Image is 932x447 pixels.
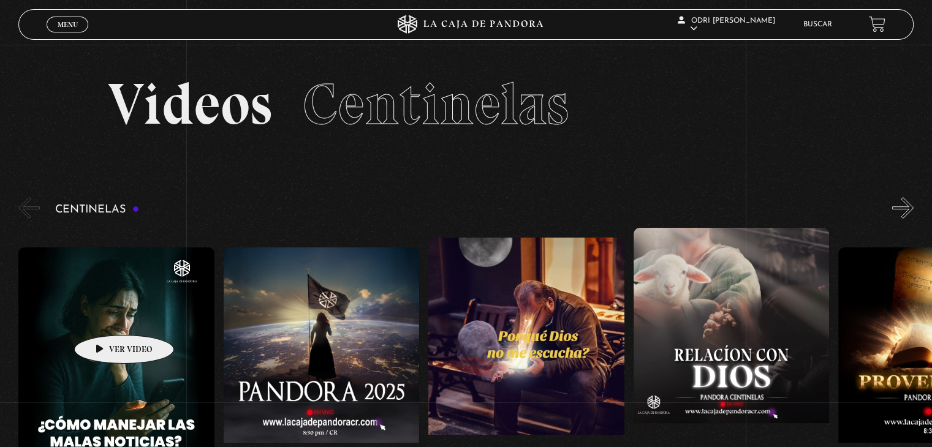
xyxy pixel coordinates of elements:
[53,31,82,39] span: Cerrar
[58,21,78,28] span: Menu
[869,16,885,32] a: View your shopping cart
[678,17,775,32] span: odri [PERSON_NAME]
[892,197,914,219] button: Next
[803,21,832,28] a: Buscar
[18,197,40,219] button: Previous
[55,204,139,216] h3: Centinelas
[108,75,824,133] h2: Videos
[303,69,568,139] span: Centinelas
